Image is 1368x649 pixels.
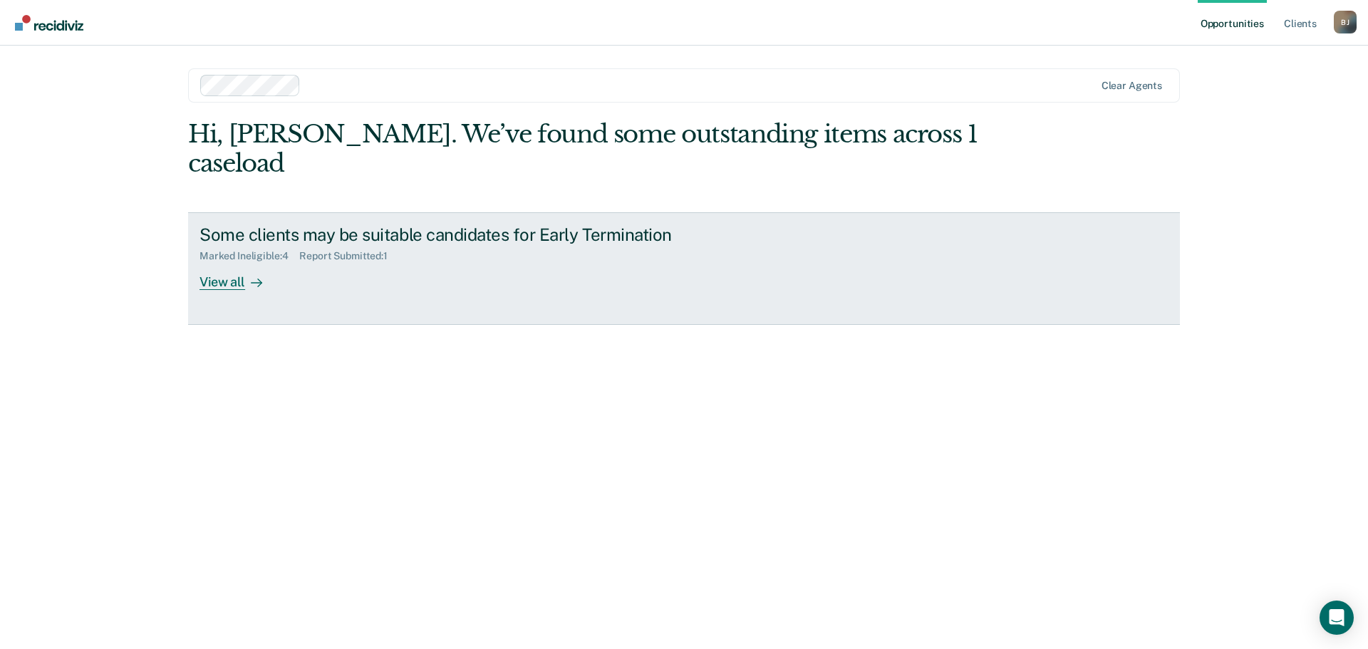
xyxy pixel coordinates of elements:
div: B J [1334,11,1357,33]
div: Open Intercom Messenger [1320,601,1354,635]
div: Some clients may be suitable candidates for Early Termination [199,224,700,245]
a: Some clients may be suitable candidates for Early TerminationMarked Ineligible:4Report Submitted:... [188,212,1180,325]
button: Profile dropdown button [1334,11,1357,33]
div: View all [199,262,279,290]
div: Clear agents [1102,80,1162,92]
div: Marked Ineligible : 4 [199,250,299,262]
div: Hi, [PERSON_NAME]. We’ve found some outstanding items across 1 caseload [188,120,982,178]
div: Report Submitted : 1 [299,250,399,262]
img: Recidiviz [15,15,83,31]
